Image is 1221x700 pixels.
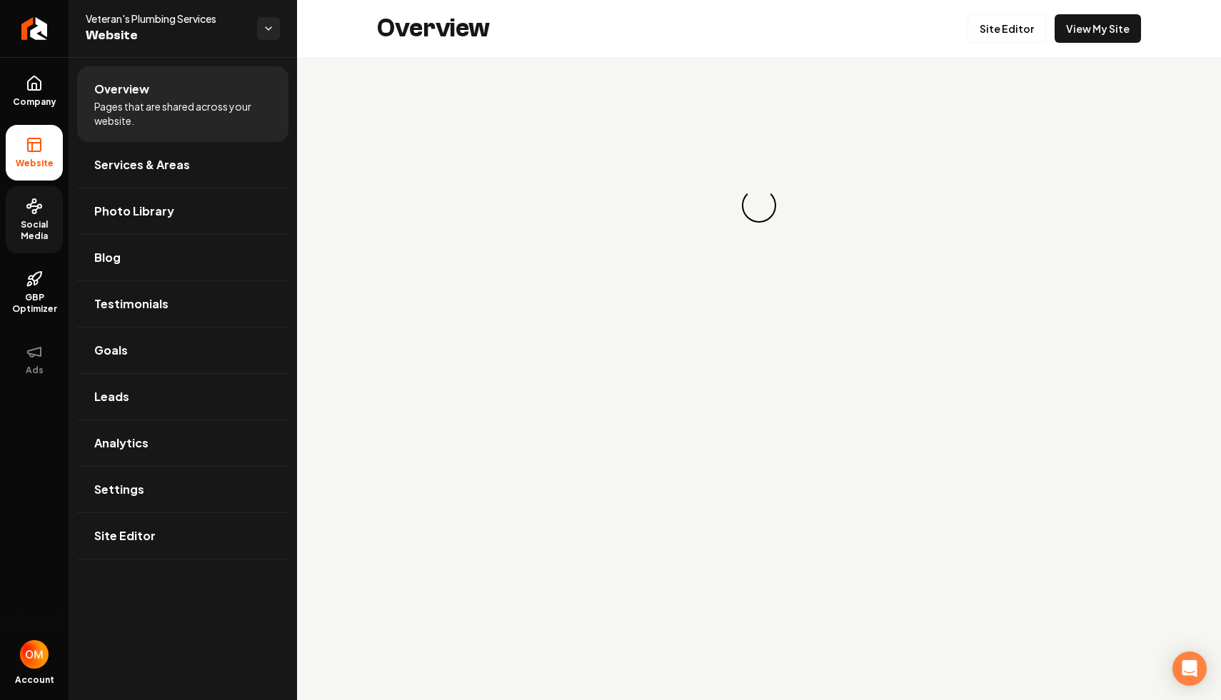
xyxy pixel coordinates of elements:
button: Ads [6,332,63,387]
span: Website [10,158,59,169]
button: Open user button [20,640,49,669]
div: Loading [735,181,783,230]
a: Testimonials [77,281,288,327]
a: Goals [77,328,288,373]
span: Settings [94,481,144,498]
h2: Overview [377,14,490,43]
a: Analytics [77,420,288,466]
span: Photo Library [94,203,174,220]
span: Social Media [6,219,63,242]
a: Services & Areas [77,142,288,188]
a: Blog [77,235,288,280]
span: Site Editor [94,527,156,544]
img: Rebolt Logo [21,17,48,40]
a: Settings [77,467,288,512]
span: Overview [94,81,149,98]
a: GBP Optimizer [6,259,63,326]
a: View My Site [1055,14,1141,43]
span: Leads [94,388,129,405]
span: Testimonials [94,295,169,313]
a: Site Editor [77,513,288,559]
span: Ads [20,365,49,376]
span: Pages that are shared across your website. [94,99,271,128]
img: Omar Molai [20,640,49,669]
span: Goals [94,342,128,359]
a: Leads [77,374,288,420]
span: Analytics [94,435,149,452]
div: Open Intercom Messenger [1172,651,1207,686]
span: Company [7,96,62,108]
a: Social Media [6,186,63,253]
a: Photo Library [77,188,288,234]
span: Services & Areas [94,156,190,173]
a: Site Editor [968,14,1046,43]
span: GBP Optimizer [6,292,63,315]
span: Blog [94,249,121,266]
span: Website [86,26,246,46]
span: Account [15,674,54,686]
span: Veteran's Plumbing Services [86,11,246,26]
a: Company [6,64,63,119]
